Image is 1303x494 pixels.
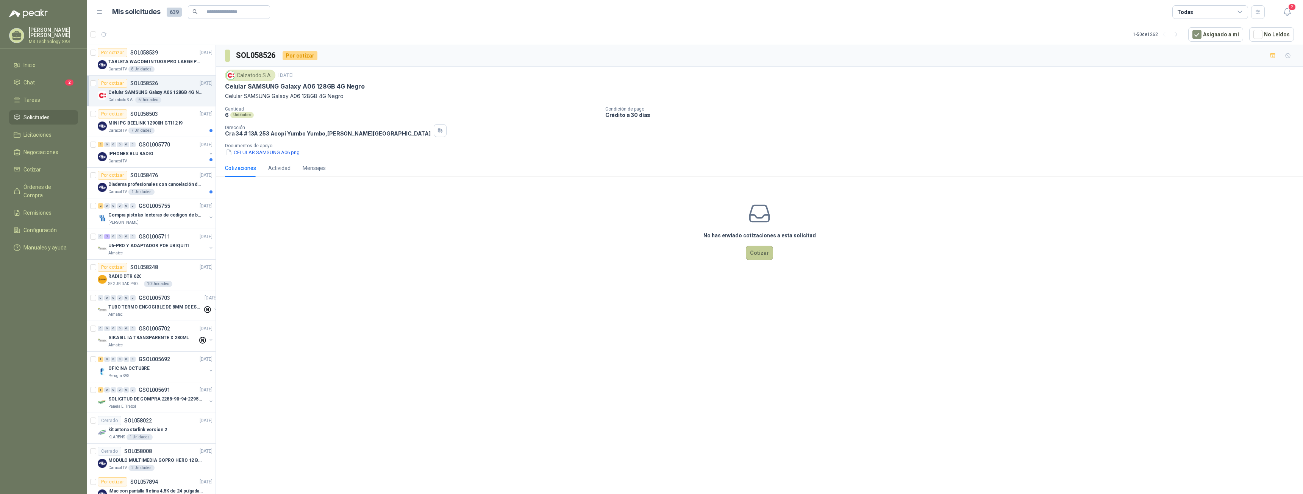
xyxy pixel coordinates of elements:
[167,8,182,17] span: 639
[65,79,73,86] span: 2
[98,324,214,348] a: 0 0 0 0 0 0 GSOL005702[DATE] Company LogoSIKASIL IA TRANSPARENTE X 280MLAlmatec
[278,72,294,79] p: [DATE]
[9,9,48,18] img: Logo peakr
[111,295,116,301] div: 0
[108,97,134,103] p: Calzatodo S.A.
[124,418,152,423] p: SOL058022
[108,334,189,341] p: SIKASIL IA TRANSPARENTE X 280ML
[123,234,129,239] div: 0
[130,357,136,362] div: 0
[9,75,78,90] a: Chat2
[98,79,127,88] div: Por cotizar
[98,275,107,284] img: Company Logo
[117,326,123,331] div: 0
[123,387,129,393] div: 0
[1280,5,1294,19] button: 2
[111,326,116,331] div: 0
[112,6,161,17] h1: Mis solicitudes
[130,387,136,393] div: 0
[117,234,123,239] div: 0
[225,106,599,112] p: Cantidad
[98,355,214,379] a: 1 0 0 0 0 0 GSOL005692[DATE] Company LogoOFICINA OCTUBREPerugia SAS
[108,189,127,195] p: Caracol TV
[98,367,107,376] img: Company Logo
[128,66,155,72] div: 8 Unidades
[23,165,41,174] span: Cotizar
[98,357,103,362] div: 1
[9,206,78,220] a: Remisiones
[98,232,214,256] a: 0 2 0 0 0 0 GSOL005711[DATE] Company LogoU6-PRO Y ADAPTADOR POE UBIQUITIAlmatec
[104,387,110,393] div: 0
[9,180,78,203] a: Órdenes de Compra
[108,128,127,134] p: Caracol TV
[703,231,816,240] h3: No has enviado cotizaciones a esta solicitud
[1177,8,1193,16] div: Todas
[23,148,58,156] span: Negociaciones
[23,183,71,199] span: Órdenes de Compra
[108,89,203,96] p: Celular SAMSUNG Galaxy A06 128GB 4G Negro
[128,465,155,471] div: 2 Unidades
[268,164,291,172] div: Actividad
[111,142,116,147] div: 0
[135,97,161,103] div: 6 Unidades
[746,246,773,260] button: Cotizar
[104,326,110,331] div: 0
[23,209,52,217] span: Remisiones
[205,295,217,302] p: [DATE]
[108,404,136,410] p: Panela El Trébol
[29,39,78,44] p: M3 Technology SAS
[139,203,170,209] p: GSOL005755
[104,203,110,209] div: 0
[98,213,107,223] img: Company Logo
[200,172,212,179] p: [DATE]
[111,387,116,393] div: 0
[200,417,212,424] p: [DATE]
[23,61,36,69] span: Inicio
[200,325,212,332] p: [DATE]
[98,152,107,161] img: Company Logo
[108,396,203,403] p: SOLICITUD DE COMPRA 2288-90-94-2295-96-2301-02-04
[200,448,212,455] p: [DATE]
[98,397,107,407] img: Company Logo
[200,386,212,394] p: [DATE]
[605,106,1300,112] p: Condición de pago
[104,142,110,147] div: 0
[124,449,152,454] p: SOL058008
[108,150,153,157] p: IPHONES BLU RADIO
[23,96,40,104] span: Tareas
[98,293,219,318] a: 0 0 0 0 0 0 GSOL005703[DATE] Company LogoTUBO TERMO ENCOGIBLE DE 8MM DE ESPESOR X 5CMSAlmatec
[111,357,116,362] div: 0
[98,142,103,147] div: 2
[130,295,136,301] div: 0
[1288,3,1296,11] span: 2
[108,273,141,280] p: RADIO DTR 620
[225,148,300,156] button: CELULAR SAMSUNG A06.png
[227,71,235,79] img: Company Logo
[98,387,103,393] div: 1
[98,428,107,437] img: Company Logo
[117,357,123,362] div: 0
[98,48,127,57] div: Por cotizar
[108,434,125,440] p: KLARENS
[87,76,216,106] a: Por cotizarSOL058526[DATE] Company LogoCelular SAMSUNG Galaxy A06 128GB 4G NegroCalzatodo S.A.6 U...
[98,326,103,331] div: 0
[98,295,103,301] div: 0
[9,58,78,72] a: Inicio
[23,131,52,139] span: Licitaciones
[98,201,214,226] a: 2 0 0 0 0 0 GSOL005755[DATE] Company LogoCompra pistolas lectoras de codigos de barras[PERSON_NAME]
[225,125,431,130] p: Dirección
[98,109,127,118] div: Por cotizar
[9,128,78,142] a: Licitaciones
[130,326,136,331] div: 0
[128,128,155,134] div: 7 Unidades
[104,234,110,239] div: 2
[111,203,116,209] div: 0
[236,50,277,61] h3: SOL058526
[139,234,170,239] p: GSOL005711
[87,45,216,76] a: Por cotizarSOL058539[DATE] Company LogoTABLETA WACOM INTUOS PRO LARGE PTK870K0ACaracol TV8 Unidades
[98,122,107,131] img: Company Logo
[130,111,158,117] p: SOL058503
[283,51,317,60] div: Por cotizar
[130,234,136,239] div: 0
[123,295,129,301] div: 0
